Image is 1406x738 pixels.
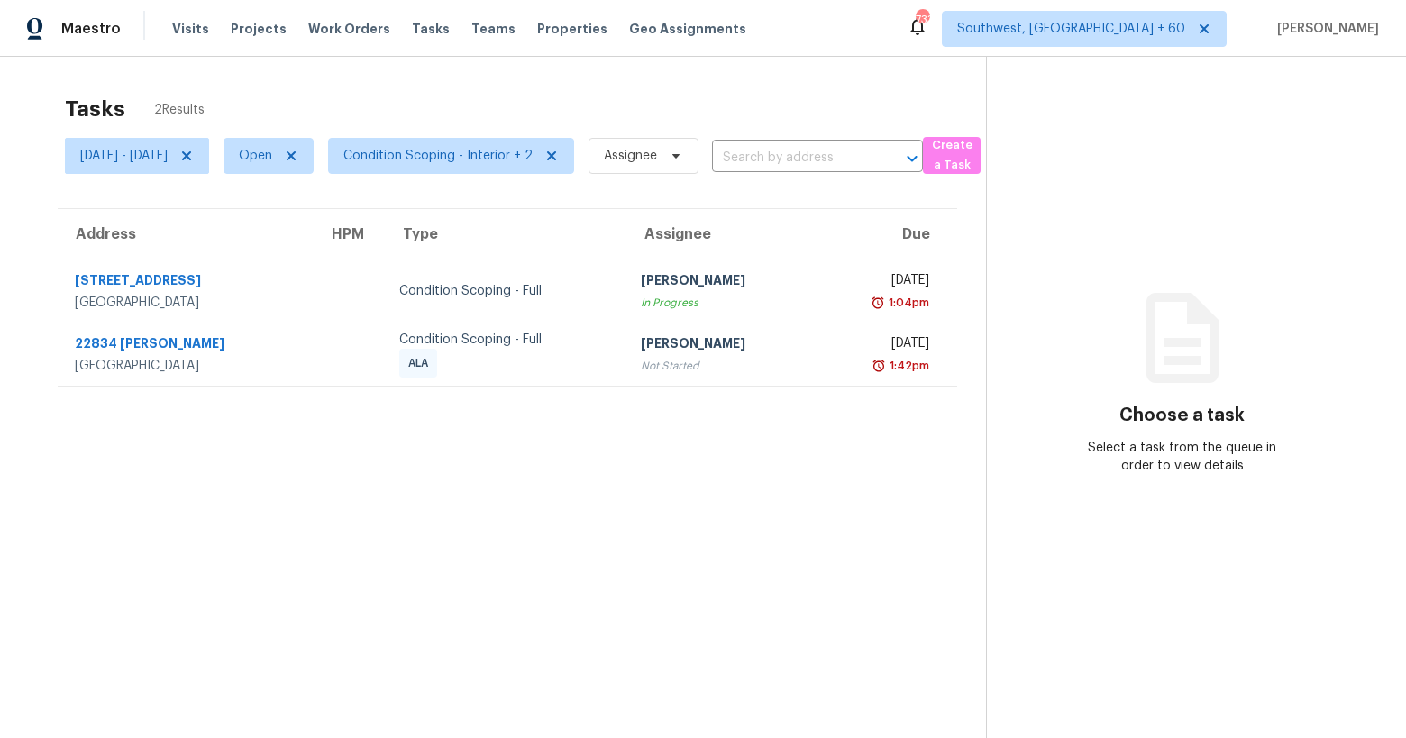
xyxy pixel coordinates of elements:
[957,20,1185,38] span: Southwest, [GEOGRAPHIC_DATA] + 60
[399,331,612,349] div: Condition Scoping - Full
[916,11,928,29] div: 733
[829,334,929,357] div: [DATE]
[626,209,815,260] th: Assignee
[629,20,746,38] span: Geo Assignments
[1085,439,1280,475] div: Select a task from the queue in order to view details
[172,20,209,38] span: Visits
[154,101,205,119] span: 2 Results
[412,23,450,35] span: Tasks
[829,271,929,294] div: [DATE]
[537,20,607,38] span: Properties
[932,135,972,177] span: Create a Task
[712,144,872,172] input: Search by address
[641,334,800,357] div: [PERSON_NAME]
[1270,20,1379,38] span: [PERSON_NAME]
[231,20,287,38] span: Projects
[308,20,390,38] span: Work Orders
[871,294,885,312] img: Overdue Alarm Icon
[75,357,299,375] div: [GEOGRAPHIC_DATA]
[1119,406,1245,424] h3: Choose a task
[872,357,886,375] img: Overdue Alarm Icon
[885,294,929,312] div: 1:04pm
[61,20,121,38] span: Maestro
[80,147,168,165] span: [DATE] - [DATE]
[75,334,299,357] div: 22834 [PERSON_NAME]
[343,147,533,165] span: Condition Scoping - Interior + 2
[923,137,981,174] button: Create a Task
[385,209,626,260] th: Type
[408,354,435,372] span: ALA
[886,357,929,375] div: 1:42pm
[815,209,957,260] th: Due
[65,100,125,118] h2: Tasks
[899,146,925,171] button: Open
[604,147,657,165] span: Assignee
[239,147,272,165] span: Open
[75,294,299,312] div: [GEOGRAPHIC_DATA]
[471,20,516,38] span: Teams
[399,282,612,300] div: Condition Scoping - Full
[641,357,800,375] div: Not Started
[314,209,385,260] th: HPM
[58,209,314,260] th: Address
[75,271,299,294] div: [STREET_ADDRESS]
[641,294,800,312] div: In Progress
[641,271,800,294] div: [PERSON_NAME]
